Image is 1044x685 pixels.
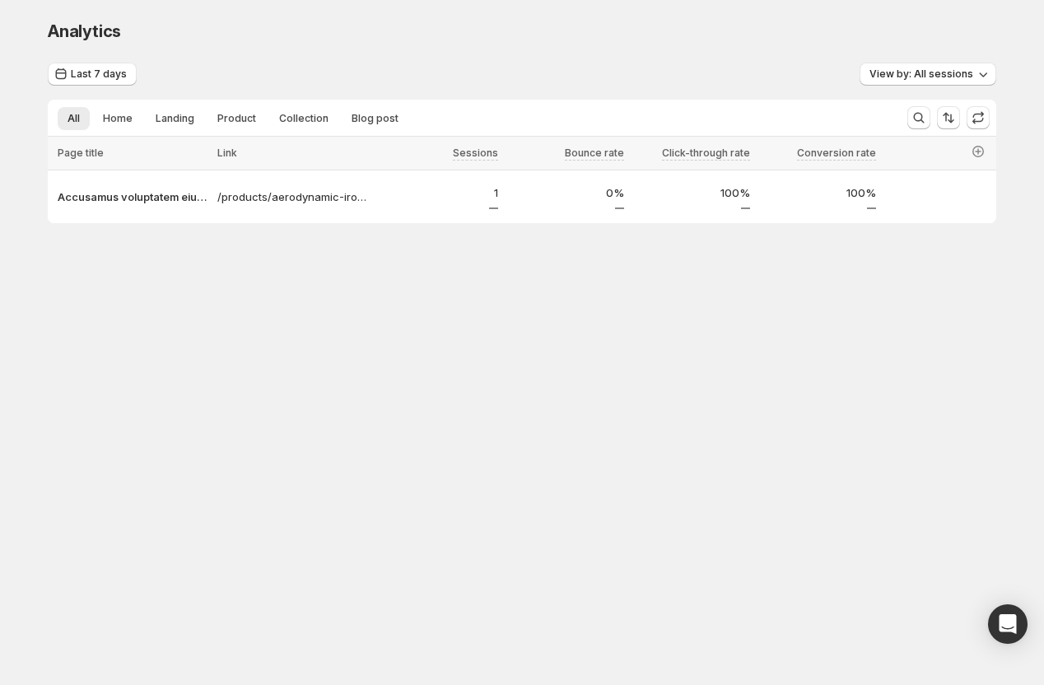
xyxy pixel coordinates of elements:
[869,68,973,81] span: View by: All sessions
[352,112,398,125] span: Blog post
[662,147,750,160] span: Click-through rate
[217,147,237,159] span: Link
[860,63,996,86] button: View by: All sessions
[217,189,372,205] a: /products/aerodynamic-iron-bottle
[58,147,104,159] span: Page title
[988,604,1028,644] div: Open Intercom Messenger
[907,106,930,129] button: Search and filter results
[103,112,133,125] span: Home
[382,184,498,201] p: 1
[760,184,876,201] p: 100%
[58,189,207,205] button: Accusamus voluptatem eius aut. – gemcommerce-stg-tanya3
[68,112,80,125] span: All
[48,21,121,41] span: Analytics
[937,106,960,129] button: Sort the results
[156,112,194,125] span: Landing
[634,184,750,201] p: 100%
[71,68,127,81] span: Last 7 days
[217,112,256,125] span: Product
[453,147,498,160] span: Sessions
[508,184,624,201] p: 0%
[48,63,137,86] button: Last 7 days
[797,147,876,160] span: Conversion rate
[279,112,329,125] span: Collection
[565,147,624,160] span: Bounce rate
